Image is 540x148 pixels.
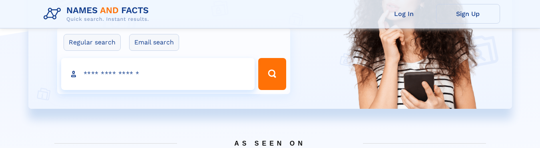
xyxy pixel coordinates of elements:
[61,58,255,90] input: search input
[436,4,500,24] a: Sign Up
[372,4,436,24] a: Log In
[129,34,179,51] label: Email search
[258,58,286,90] button: Search Button
[64,34,121,51] label: Regular search
[40,3,155,25] img: Logo Names and Facts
